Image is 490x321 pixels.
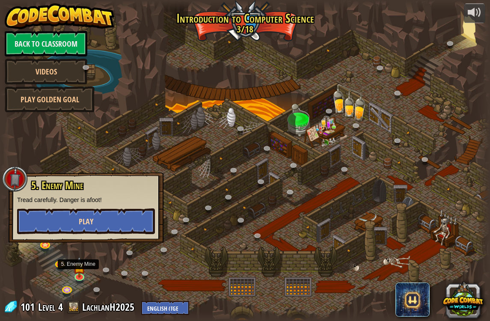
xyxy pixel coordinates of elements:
button: Adjust volume [464,3,485,24]
button: Play [17,208,155,234]
span: 4 [58,300,63,314]
a: Back to Classroom [5,31,87,56]
a: Play Golden Goal [5,86,95,112]
a: Videos [5,59,87,84]
span: 101 [21,300,37,314]
span: 5. Enemy Mine [31,178,83,193]
span: Play [79,216,93,227]
img: CodeCombat - Learn how to code by playing a game [5,3,114,29]
img: level-banner-started.png [73,256,86,277]
span: Level [38,300,55,314]
p: Tread carefully. Danger is afoot! [17,196,155,204]
a: LachlanH2025 [82,300,137,314]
